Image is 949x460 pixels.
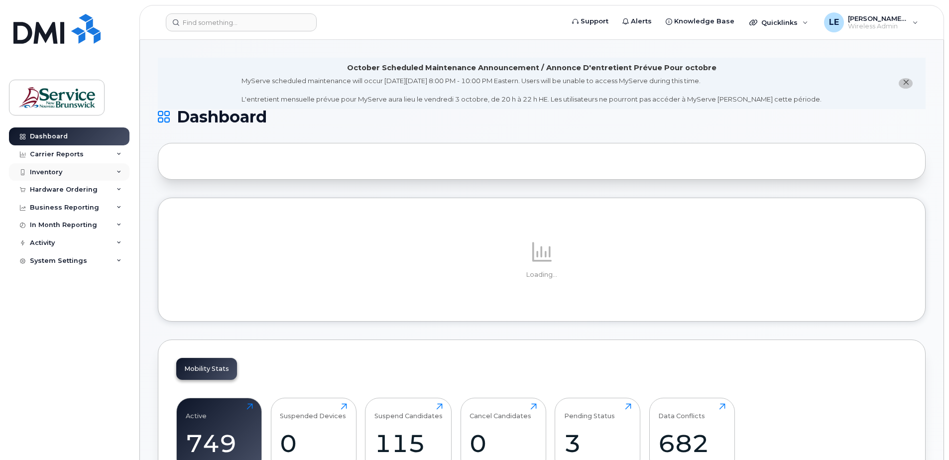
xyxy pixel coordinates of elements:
span: Dashboard [177,110,267,124]
div: Suspended Devices [280,403,346,420]
div: Cancel Candidates [470,403,531,420]
div: 682 [658,429,725,458]
div: 0 [280,429,347,458]
div: Pending Status [564,403,615,420]
p: Loading... [176,270,907,279]
div: October Scheduled Maintenance Announcement / Annonce D'entretient Prévue Pour octobre [347,63,716,73]
div: MyServe scheduled maintenance will occur [DATE][DATE] 8:00 PM - 10:00 PM Eastern. Users will be u... [241,76,822,104]
div: Data Conflicts [658,403,705,420]
div: 749 [186,429,253,458]
div: Suspend Candidates [374,403,443,420]
div: 3 [564,429,631,458]
div: 0 [470,429,537,458]
div: 115 [374,429,443,458]
div: Active [186,403,207,420]
button: close notification [899,78,913,89]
